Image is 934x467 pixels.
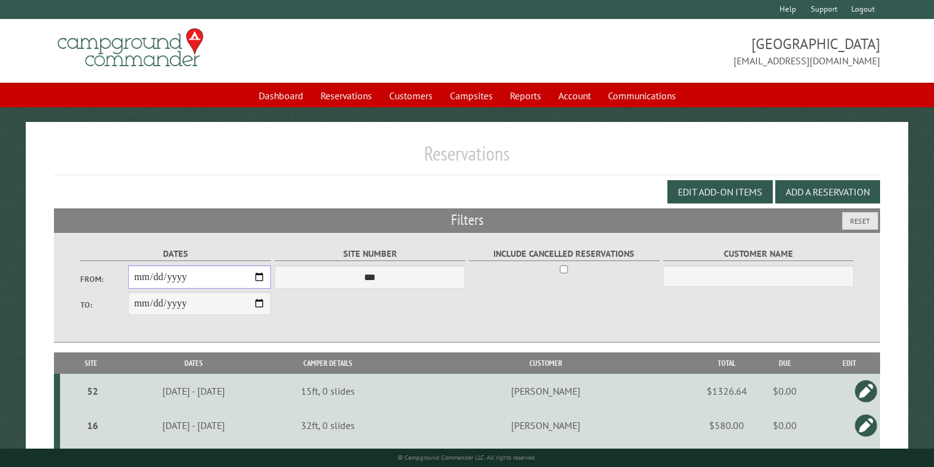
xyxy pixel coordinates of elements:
[124,385,264,397] div: [DATE] - [DATE]
[54,142,881,175] h1: Reservations
[469,247,659,261] label: Include Cancelled Reservations
[751,374,819,408] td: $0.00
[65,385,120,397] div: 52
[390,408,702,442] td: [PERSON_NAME]
[663,247,854,261] label: Customer Name
[775,180,880,203] button: Add a Reservation
[54,208,881,232] h2: Filters
[751,352,819,374] th: Due
[80,299,128,311] label: To:
[819,352,880,374] th: Edit
[54,24,207,72] img: Campground Commander
[122,352,265,374] th: Dates
[390,374,702,408] td: [PERSON_NAME]
[275,247,465,261] label: Site Number
[702,408,751,442] td: $580.00
[265,374,390,408] td: 15ft, 0 slides
[124,419,264,431] div: [DATE] - [DATE]
[265,352,390,374] th: Camper Details
[842,212,878,230] button: Reset
[467,34,880,68] span: [GEOGRAPHIC_DATA] [EMAIL_ADDRESS][DOMAIN_NAME]
[442,84,500,107] a: Campsites
[80,247,271,261] label: Dates
[390,352,702,374] th: Customer
[65,419,120,431] div: 16
[601,84,683,107] a: Communications
[313,84,379,107] a: Reservations
[503,84,549,107] a: Reports
[751,408,819,442] td: $0.00
[551,84,598,107] a: Account
[60,352,123,374] th: Site
[702,352,751,374] th: Total
[702,374,751,408] td: $1326.64
[398,454,536,461] small: © Campground Commander LLC. All rights reserved.
[667,180,773,203] button: Edit Add-on Items
[80,273,128,285] label: From:
[265,408,390,442] td: 32ft, 0 slides
[251,84,311,107] a: Dashboard
[382,84,440,107] a: Customers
